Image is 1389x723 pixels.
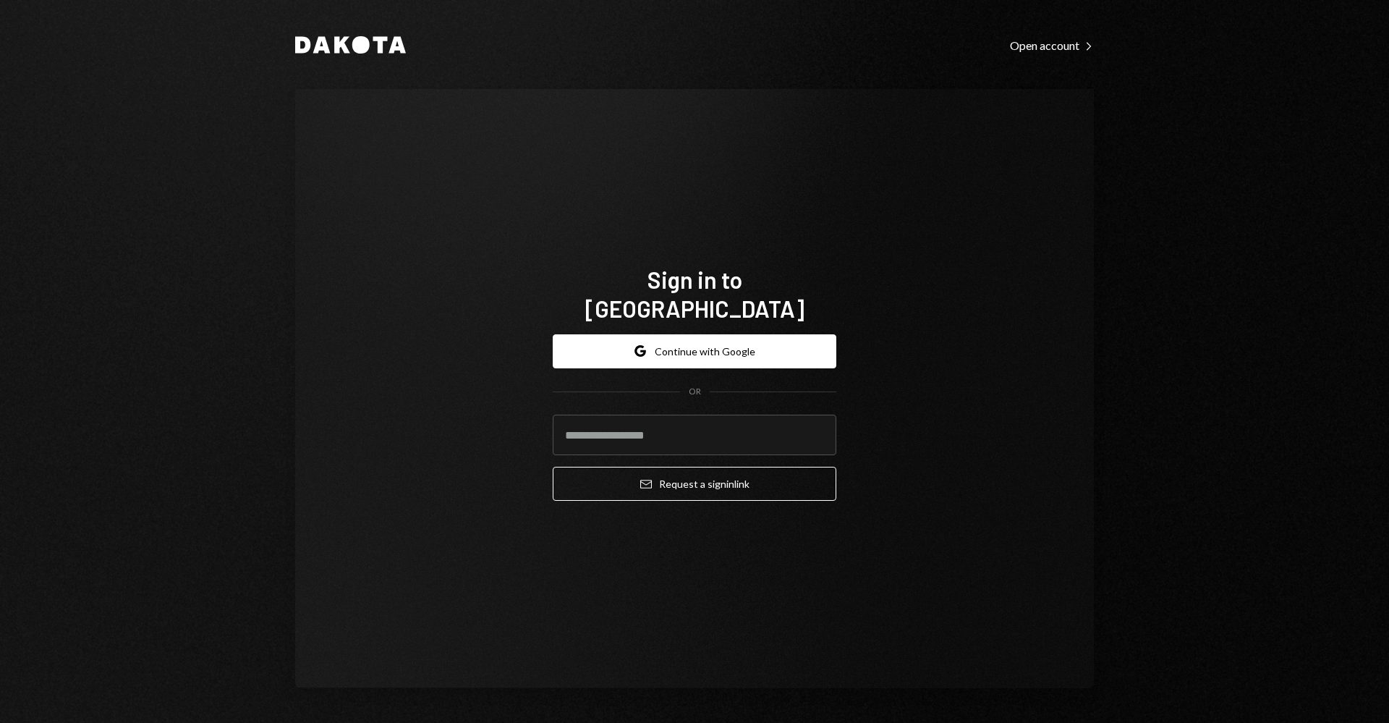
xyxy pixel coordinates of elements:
a: Open account [1010,37,1094,53]
button: Continue with Google [553,334,836,368]
h1: Sign in to [GEOGRAPHIC_DATA] [553,265,836,323]
div: Open account [1010,38,1094,53]
div: OR [689,386,701,398]
button: Request a signinlink [553,467,836,501]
